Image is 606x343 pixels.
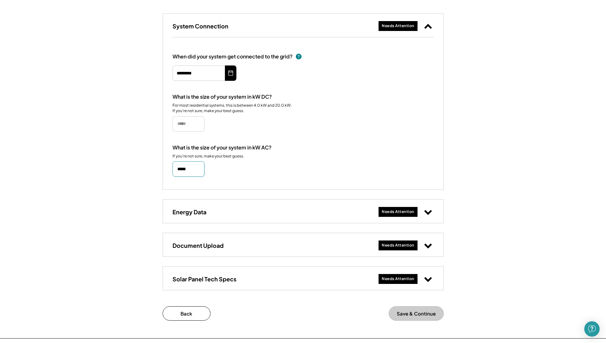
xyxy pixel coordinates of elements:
[173,144,272,151] div: What is the size of your system in kW AC?
[173,208,206,216] h3: Energy Data
[382,276,414,282] div: Needs Attention
[173,154,244,159] div: If you're not sure, make your best guess.
[389,306,444,321] button: Save & Continue
[173,22,228,30] h3: System Connection
[382,243,414,248] div: Needs Attention
[173,275,236,283] h3: Solar Panel Tech Specs
[173,242,224,249] h3: Document Upload
[584,321,600,337] div: Open Intercom Messenger
[382,23,414,29] div: Needs Attention
[163,306,211,321] button: Back
[173,53,293,60] div: When did your system get connected to the grid?
[382,209,414,215] div: Needs Attention
[173,103,292,114] div: For most residential systems, this is between 4.0 kW and 20.0 kW. If you're not sure, make your b...
[173,94,272,100] div: What is the size of your system in kW DC?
